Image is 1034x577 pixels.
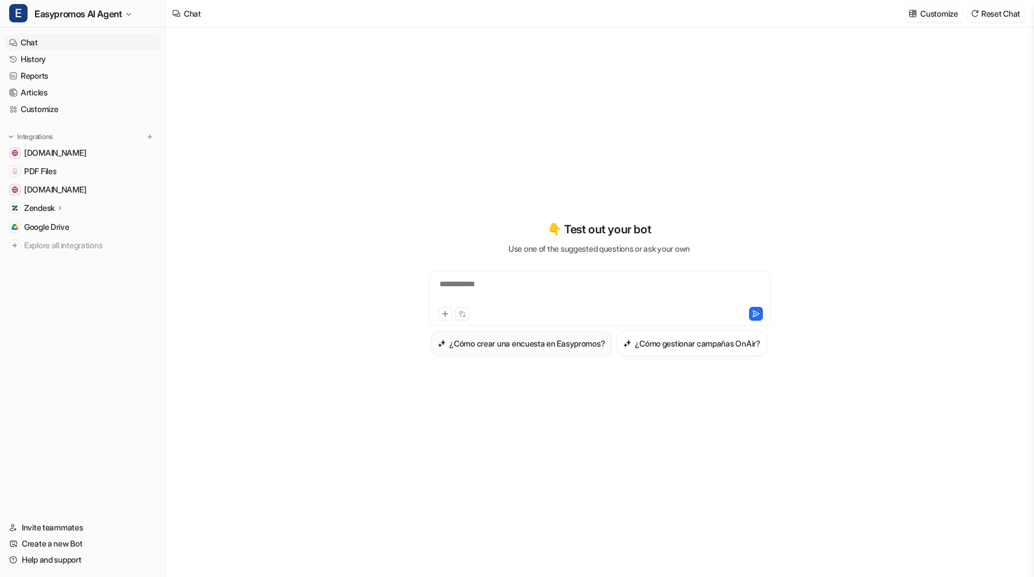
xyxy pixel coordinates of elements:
[635,337,760,349] h3: ¿Cómo gestionar campañas OnAir?
[909,9,917,18] img: customize
[11,186,18,193] img: www.easypromosapp.com
[9,240,21,251] img: explore all integrations
[146,133,154,141] img: menu_add.svg
[184,7,201,20] div: Chat
[438,339,446,348] img: ¿Cómo crear una encuesta en Easypromos?
[616,330,767,356] button: ¿Cómo gestionar campañas OnAir?¿Cómo gestionar campañas OnAir?
[971,9,979,18] img: reset
[5,145,160,161] a: easypromos-apiref.redoc.ly[DOMAIN_NAME]
[5,219,160,235] a: Google DriveGoogle Drive
[7,133,15,141] img: expand menu
[623,339,631,348] img: ¿Cómo gestionar campañas OnAir?
[5,520,160,536] a: Invite teammates
[11,224,18,230] img: Google Drive
[11,168,18,175] img: PDF Files
[5,237,160,253] a: Explore all integrations
[24,236,156,255] span: Explore all integrations
[449,337,605,349] h3: ¿Cómo crear una encuesta en Easypromos?
[5,68,160,84] a: Reports
[24,166,56,177] span: PDF Files
[5,182,160,198] a: www.easypromosapp.com[DOMAIN_NAME]
[34,6,122,22] span: Easypromos AI Agent
[5,131,56,143] button: Integrations
[547,221,651,238] p: 👇 Test out your bot
[5,84,160,101] a: Articles
[5,163,160,179] a: PDF FilesPDF Files
[5,101,160,117] a: Customize
[9,4,28,22] span: E
[5,552,160,568] a: Help and support
[24,221,70,233] span: Google Drive
[11,149,18,156] img: easypromos-apiref.redoc.ly
[5,34,160,51] a: Chat
[11,205,18,211] img: Zendesk
[508,243,690,255] p: Use one of the suggested questions or ask your own
[967,5,1025,22] button: Reset Chat
[24,202,55,214] p: Zendesk
[431,330,612,356] button: ¿Cómo crear una encuesta en Easypromos?¿Cómo crear una encuesta en Easypromos?
[17,132,53,141] p: Integrations
[24,184,86,195] span: [DOMAIN_NAME]
[905,5,962,22] button: Customize
[920,7,958,20] p: Customize
[5,536,160,552] a: Create a new Bot
[5,51,160,67] a: History
[24,147,86,159] span: [DOMAIN_NAME]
